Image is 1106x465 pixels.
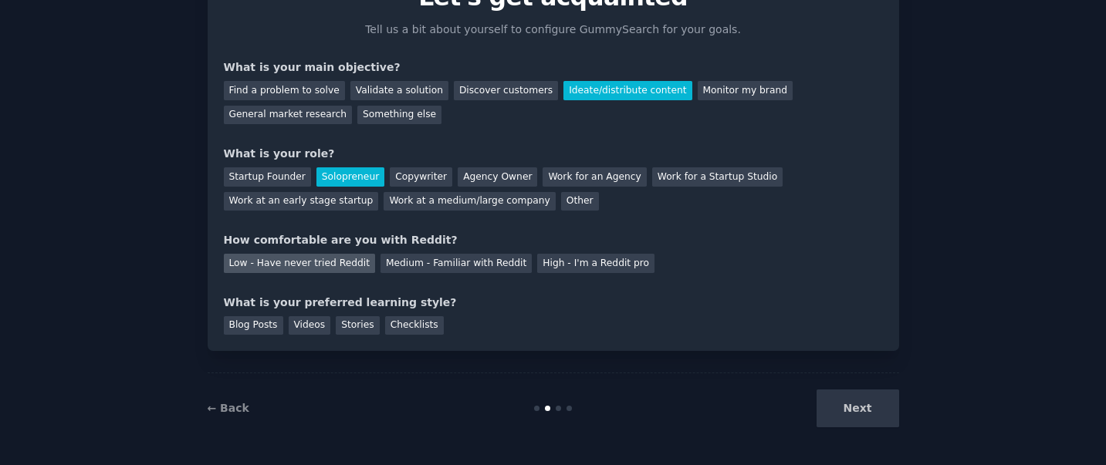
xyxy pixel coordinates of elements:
div: Ideate/distribute content [563,81,692,100]
div: Other [561,192,599,211]
div: Medium - Familiar with Reddit [381,254,532,273]
div: High - I'm a Reddit pro [537,254,654,273]
div: Work at a medium/large company [384,192,555,211]
div: Find a problem to solve [224,81,345,100]
div: How comfortable are you with Reddit? [224,232,883,248]
div: Discover customers [454,81,558,100]
div: What is your preferred learning style? [224,295,883,311]
a: ← Back [208,402,249,414]
div: Work for an Agency [543,167,646,187]
div: Videos [289,316,331,335]
p: Tell us a bit about yourself to configure GummySearch for your goals. [359,22,748,38]
div: Low - Have never tried Reddit [224,254,375,273]
div: What is your role? [224,146,883,162]
div: Startup Founder [224,167,311,187]
div: Work at an early stage startup [224,192,379,211]
div: Checklists [385,316,444,335]
div: Agency Owner [458,167,537,187]
div: Copywriter [390,167,452,187]
div: Validate a solution [350,81,448,100]
div: Monitor my brand [698,81,793,100]
div: General market research [224,106,353,125]
div: What is your main objective? [224,59,883,76]
div: Solopreneur [316,167,384,187]
div: Blog Posts [224,316,283,335]
div: Work for a Startup Studio [652,167,783,187]
div: Stories [336,316,379,335]
div: Something else [357,106,441,125]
